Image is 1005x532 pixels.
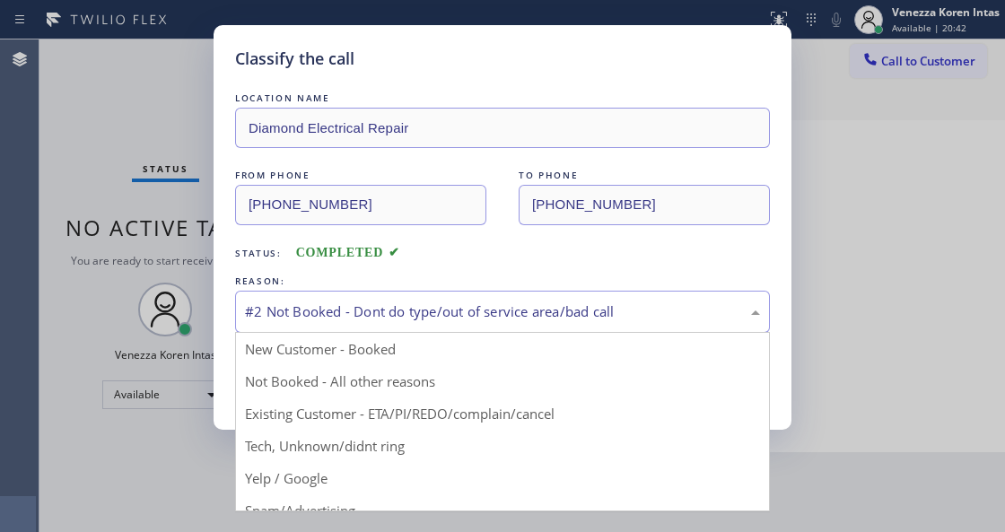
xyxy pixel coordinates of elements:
input: To phone [519,185,770,225]
div: Tech, Unknown/didnt ring [236,430,769,462]
span: Status: [235,247,282,259]
h5: Classify the call [235,47,354,71]
div: Yelp / Google [236,462,769,494]
div: Not Booked - All other reasons [236,365,769,397]
span: COMPLETED [296,246,400,259]
div: Spam/Advertising [236,494,769,527]
div: New Customer - Booked [236,333,769,365]
input: From phone [235,185,486,225]
div: FROM PHONE [235,166,486,185]
div: REASON: [235,272,770,291]
div: Existing Customer - ETA/PI/REDO/complain/cancel [236,397,769,430]
div: #2 Not Booked - Dont do type/out of service area/bad call [245,301,760,322]
div: LOCATION NAME [235,89,770,108]
div: TO PHONE [519,166,770,185]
